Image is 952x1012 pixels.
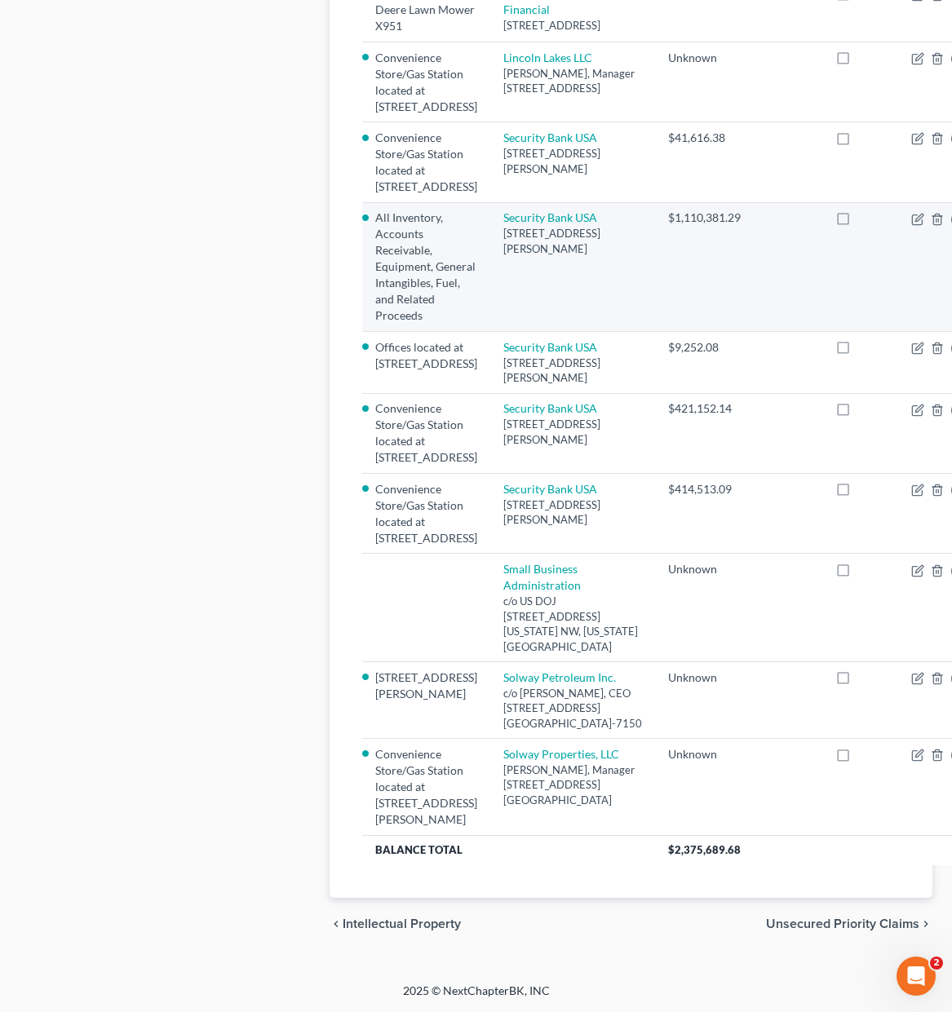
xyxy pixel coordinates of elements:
a: Security Bank USA [503,482,597,496]
div: Unknown [668,50,741,66]
a: Security Bank USA [503,210,597,224]
li: Convenience Store/Gas Station located at [STREET_ADDRESS] [375,130,477,195]
li: Convenience Store/Gas Station located at [STREET_ADDRESS] [375,400,477,466]
iframe: Intercom live chat [897,957,936,996]
div: [STREET_ADDRESS][PERSON_NAME] [503,417,642,447]
a: Lincoln Lakes LLC [503,51,592,64]
span: Intellectual Property [343,917,461,930]
div: c/o US DOJ [STREET_ADDRESS][US_STATE] NW, [US_STATE][GEOGRAPHIC_DATA] [503,594,642,654]
th: Balance Total [362,835,655,864]
div: 2025 © NextChapterBK, INC [85,983,868,1012]
a: Solway Properties, LLC [503,747,619,761]
li: Convenience Store/Gas Station located at [STREET_ADDRESS] [375,50,477,115]
button: Unsecured Priority Claims chevron_right [766,917,932,930]
div: [STREET_ADDRESS] [503,18,642,33]
div: $9,252.08 [668,339,741,356]
div: Unknown [668,746,741,762]
li: All Inventory, Accounts Receivable, Equipment, General Intangibles, Fuel, and Related Proceeds [375,210,477,324]
div: $414,513.09 [668,481,741,497]
li: [STREET_ADDRESS][PERSON_NAME] [375,670,477,702]
div: $421,152.14 [668,400,741,417]
a: Small Business Administration [503,562,581,592]
div: c/o [PERSON_NAME], CEO [STREET_ADDRESS] [GEOGRAPHIC_DATA]-7150 [503,686,642,731]
span: $2,375,689.68 [668,843,741,856]
li: Offices located at [STREET_ADDRESS] [375,339,477,372]
div: Unknown [668,561,741,577]
a: Security Bank USA [503,340,597,354]
div: [STREET_ADDRESS][PERSON_NAME] [503,497,642,528]
div: $41,616.38 [668,130,741,146]
li: Convenience Store/Gas Station located at [STREET_ADDRESS][PERSON_NAME] [375,746,477,828]
div: [STREET_ADDRESS][PERSON_NAME] [503,226,642,256]
div: [PERSON_NAME], Manager [STREET_ADDRESS] [503,66,642,96]
a: Security Bank USA [503,130,597,144]
i: chevron_left [330,917,343,930]
div: [STREET_ADDRESS][PERSON_NAME] [503,146,642,176]
a: Solway Petroleum Inc. [503,670,616,684]
a: Security Bank USA [503,401,597,415]
button: chevron_left Intellectual Property [330,917,461,930]
li: Convenience Store/Gas Station located at [STREET_ADDRESS] [375,481,477,546]
span: Unsecured Priority Claims [766,917,919,930]
i: chevron_right [919,917,932,930]
span: 2 [930,957,943,970]
div: [PERSON_NAME], Manager [STREET_ADDRESS] [GEOGRAPHIC_DATA] [503,762,642,808]
div: $1,110,381.29 [668,210,741,226]
div: [STREET_ADDRESS][PERSON_NAME] [503,356,642,386]
div: Unknown [668,670,741,686]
